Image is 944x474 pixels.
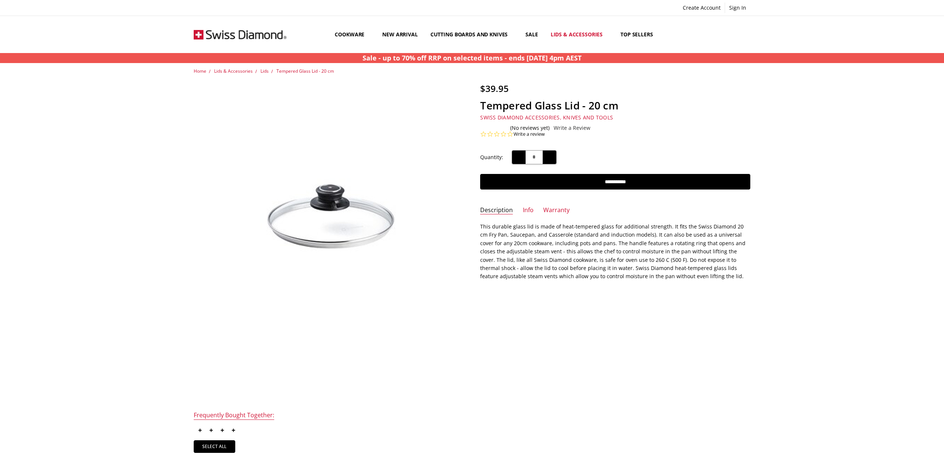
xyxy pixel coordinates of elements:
a: Write a review [514,131,545,138]
a: Cutting boards and knives [424,18,519,51]
img: Tempered Glass Lid - 20 cm [194,134,464,302]
a: Lids [260,68,269,74]
strong: Sale - up to 70% off RRP on selected items - ends [DATE] 4pm AEST [363,53,581,62]
div: Frequently Bought Together: [194,411,274,420]
a: New arrival [376,18,424,51]
span: Swiss Diamond Accessories, Knives and Tools [480,114,613,121]
img: Free Shipping On Every Order [194,16,286,53]
span: (No reviews yet) [510,125,550,131]
label: Quantity: [480,153,503,161]
span: $39.95 [480,82,509,95]
a: Info [523,206,534,215]
a: Top Sellers [614,18,659,51]
a: Create Account [679,3,725,13]
a: Cookware [328,18,376,51]
h1: Tempered Glass Lid - 20 cm [480,99,750,112]
a: Sign In [725,3,750,13]
a: Warranty [543,206,570,215]
a: Lids & Accessories [214,68,253,74]
a: Tempered Glass Lid - 20 cm [276,68,334,74]
img: Tempered Glass Lid - 20 cm [212,357,213,358]
a: Home [194,68,206,74]
a: Write a Review [554,125,590,131]
a: Lids & Accessories [544,18,614,51]
a: Select all [194,440,235,453]
a: Sale [519,18,544,51]
p: This durable glass lid is made of heat-tempered glass for additional strength. It fits the Swiss ... [480,223,750,281]
a: Description [480,206,513,215]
